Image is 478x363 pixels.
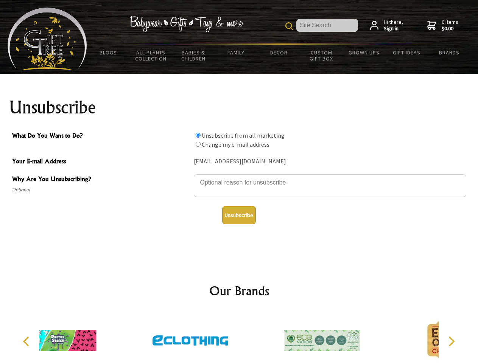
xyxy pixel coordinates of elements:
a: Gift Ideas [385,45,428,60]
strong: Sign in [384,25,403,32]
a: Family [215,45,258,60]
span: What Do You Want to Do? [12,131,190,142]
span: Optional [12,185,190,194]
span: Hi there, [384,19,403,32]
label: Unsubscribe from all marketing [202,132,285,139]
span: 0 items [442,19,458,32]
span: Why Are You Unsubscribing? [12,174,190,185]
button: Unsubscribe [222,206,256,224]
img: Babyware - Gifts - Toys and more... [8,8,87,70]
a: Grown Ups [343,45,385,60]
button: Previous [19,333,36,350]
h1: Unsubscribe [9,98,469,116]
span: Your E-mail Address [12,157,190,168]
a: Custom Gift Box [300,45,343,67]
h2: Our Brands [15,282,463,300]
strong: $0.00 [442,25,458,32]
a: 0 items$0.00 [427,19,458,32]
textarea: Why Are You Unsubscribing? [194,174,466,197]
input: What Do You Want to Do? [196,133,201,138]
a: All Plants Collection [130,45,173,67]
img: product search [285,22,293,30]
div: [EMAIL_ADDRESS][DOMAIN_NAME] [194,156,466,168]
a: Brands [428,45,471,60]
input: Site Search [296,19,358,32]
a: BLOGS [87,45,130,60]
a: Decor [257,45,300,60]
label: Change my e-mail address [202,141,269,148]
input: What Do You Want to Do? [196,142,201,147]
a: Hi there,Sign in [370,19,403,32]
button: Next [443,333,459,350]
img: Babywear - Gifts - Toys & more [129,16,243,32]
a: Babies & Children [172,45,215,67]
